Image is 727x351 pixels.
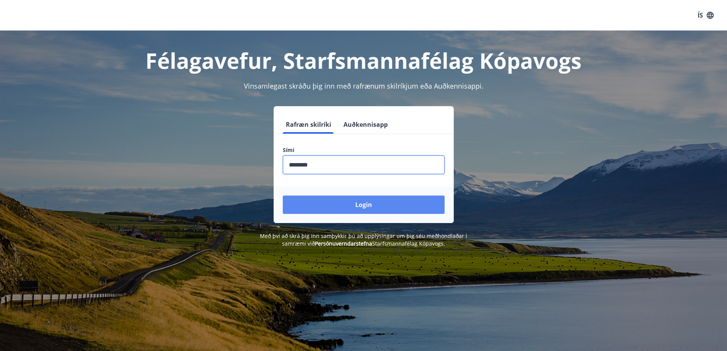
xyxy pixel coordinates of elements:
[340,115,391,134] button: Auðkennisapp
[693,8,718,22] button: ÍS
[283,115,334,134] button: Rafræn skilríki
[260,232,467,247] span: Með því að skrá þig inn samþykkir þú að upplýsingar um þig séu meðhöndlaðar í samræmi við Starfsm...
[244,81,484,91] span: Vinsamlegast skráðu þig inn með rafrænum skilríkjum eða Auðkennisappi.
[283,146,445,154] label: Sími
[315,240,372,247] a: Persónuverndarstefna
[283,196,445,214] button: Login
[98,46,629,75] h1: Félagavefur, Starfsmannafélag Kópavogs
